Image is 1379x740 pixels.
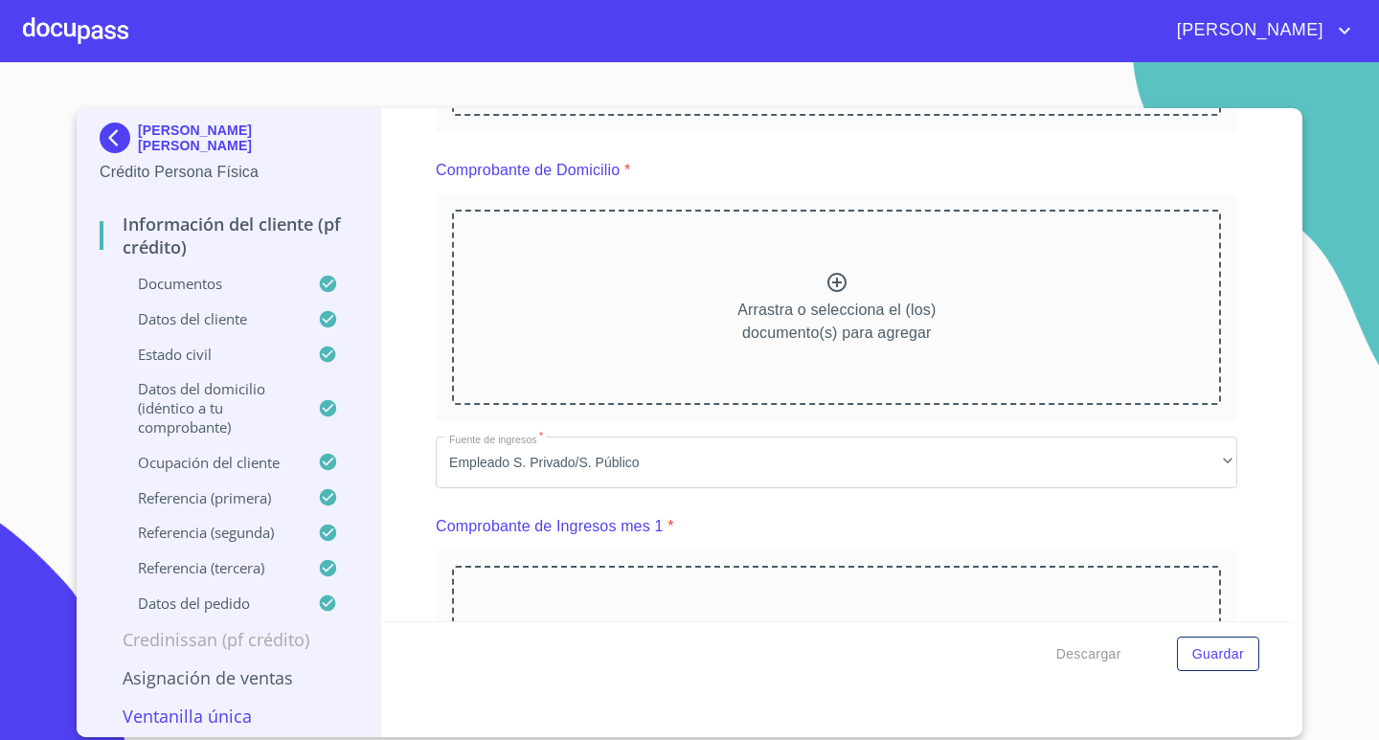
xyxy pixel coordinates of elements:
[100,488,318,507] p: Referencia (primera)
[100,594,318,613] p: Datos del pedido
[100,123,357,161] div: [PERSON_NAME] [PERSON_NAME]
[100,274,318,293] p: Documentos
[1056,642,1121,666] span: Descargar
[100,379,318,437] p: Datos del domicilio (idéntico a tu comprobante)
[100,309,318,328] p: Datos del cliente
[1177,637,1259,672] button: Guardar
[100,453,318,472] p: Ocupación del Cliente
[1049,637,1129,672] button: Descargar
[737,299,936,345] p: Arrastra o selecciona el (los) documento(s) para agregar
[100,345,318,364] p: Estado Civil
[436,159,620,182] p: Comprobante de Domicilio
[1163,15,1333,46] span: [PERSON_NAME]
[100,628,357,651] p: Credinissan (PF crédito)
[100,161,357,184] p: Crédito Persona Física
[100,705,357,728] p: Ventanilla única
[436,437,1237,488] div: Empleado S. Privado/S. Público
[1163,15,1356,46] button: account of current user
[138,123,357,153] p: [PERSON_NAME] [PERSON_NAME]
[100,213,357,258] p: Información del cliente (PF crédito)
[100,123,138,153] img: Docupass spot blue
[100,558,318,577] p: Referencia (tercera)
[100,523,318,542] p: Referencia (segunda)
[100,666,357,689] p: Asignación de Ventas
[1192,642,1244,666] span: Guardar
[436,515,663,538] p: Comprobante de Ingresos mes 1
